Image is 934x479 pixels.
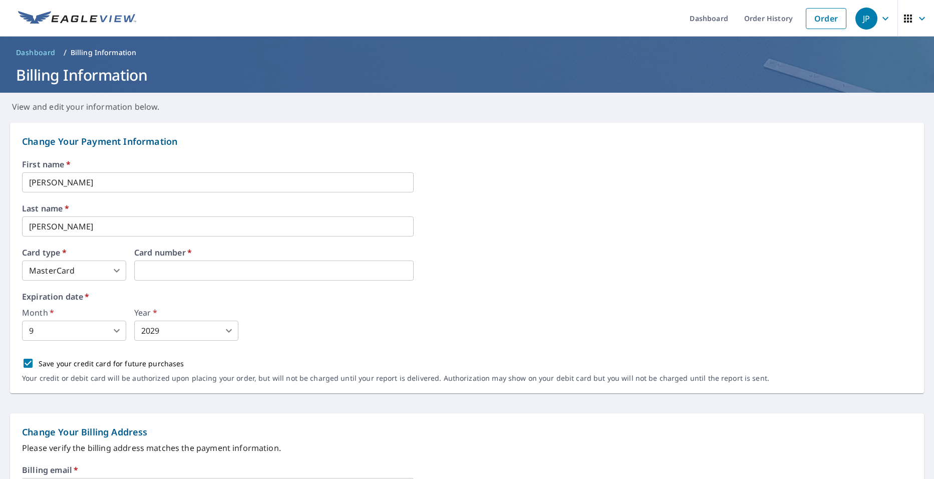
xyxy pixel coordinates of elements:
div: JP [855,8,877,30]
nav: breadcrumb [12,45,922,61]
label: Month [22,309,126,317]
p: Change Your Payment Information [22,135,912,148]
img: EV Logo [18,11,136,26]
label: Card number [134,249,414,257]
a: Dashboard [12,45,60,61]
p: Your credit or debit card will be authorized upon placing your order, but will not be charged unt... [22,374,769,383]
p: Billing Information [71,48,137,58]
a: Order [806,8,846,29]
div: 9 [22,321,126,341]
label: Card type [22,249,126,257]
div: MasterCard [22,261,126,281]
label: Year [134,309,238,317]
p: Please verify the billing address matches the payment information. [22,442,912,454]
iframe: secure payment field [134,261,414,281]
h1: Billing Information [12,65,922,85]
p: Change Your Billing Address [22,425,912,439]
label: Last name [22,204,912,212]
label: First name [22,160,912,168]
label: Billing email [22,466,78,474]
label: Expiration date [22,293,912,301]
p: Save your credit card for future purchases [39,358,184,369]
span: Dashboard [16,48,56,58]
div: 2029 [134,321,238,341]
li: / [64,47,67,59]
